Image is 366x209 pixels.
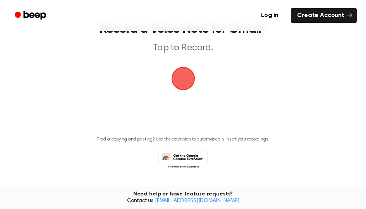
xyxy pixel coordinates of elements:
[291,8,357,23] a: Create Account
[97,137,270,142] p: Tired of copying and pasting? Use the extension to automatically insert your recordings.
[155,198,239,204] a: [EMAIL_ADDRESS][DOMAIN_NAME]
[172,67,195,90] button: Beep Logo
[84,42,282,55] p: Tap to Record.
[9,8,53,23] a: Beep
[253,7,286,24] a: Log in
[5,198,361,205] span: Contact us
